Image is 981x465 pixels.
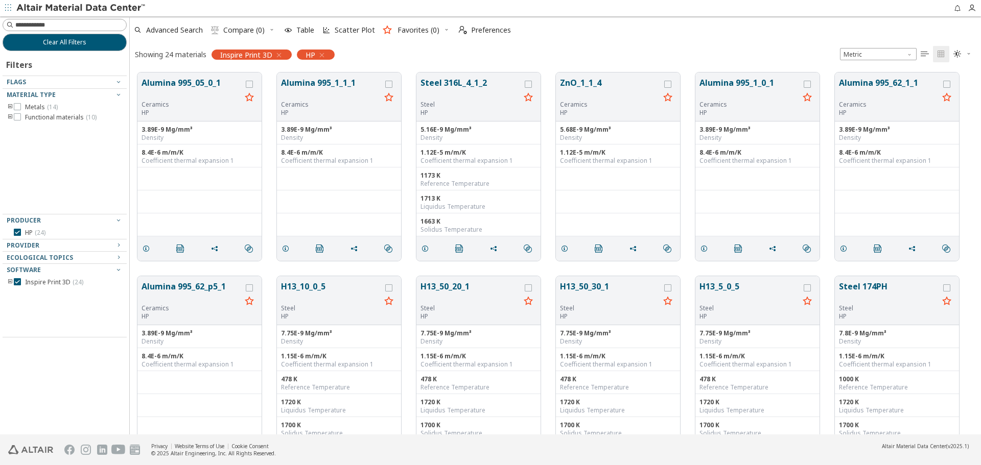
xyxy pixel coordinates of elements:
div: Liquidus Temperature [560,406,676,414]
div: 1000 K [839,375,955,383]
div: Liquidus Temperature [421,406,536,414]
div: 1720 K [421,398,536,406]
img: Altair Material Data Center [16,3,147,13]
button: H13_50_20_1 [421,280,520,304]
span: Scatter Plot [335,27,375,34]
button: Alumina 995_62_p5_1 [142,280,241,304]
div: 7.75E-9 Mg/mm³ [421,329,536,337]
div: Coefficient thermal expansion 1 [560,360,676,369]
div: Liquidus Temperature [281,406,397,414]
i:  [803,244,811,253]
div: Steel [421,101,520,109]
div: Coefficient thermal expansion 1 [142,360,258,369]
div: 3.89E-9 Mg/mm³ [142,329,258,337]
i:  [245,244,253,253]
div: Ceramics [281,101,381,109]
p: HP [421,109,520,117]
button: PDF Download [869,238,891,259]
span: HP [306,50,315,59]
div: 1720 K [699,398,815,406]
div: Ceramics [839,101,939,109]
span: Metric [840,48,917,60]
button: Details [416,238,438,259]
span: Producer [7,216,41,225]
div: 1700 K [699,421,815,429]
span: Table [296,27,314,34]
div: grid [130,65,981,434]
span: Material Type [7,90,56,99]
span: Compare (0) [223,27,265,34]
div: Reference Temperature [281,383,397,391]
div: Reference Temperature [421,180,536,188]
span: Preferences [471,27,511,34]
div: Solidus Temperature [421,226,536,234]
span: Inspire Print 3D [25,278,83,286]
div: Steel [281,304,381,312]
button: Software [3,264,127,276]
i:  [384,244,392,253]
div: 1173 K [421,172,536,180]
div: 3.89E-9 Mg/mm³ [142,126,258,134]
div: 1720 K [839,398,955,406]
div: Steel [560,304,660,312]
p: HP [560,109,660,117]
button: Favorite [241,90,258,106]
p: HP [142,109,241,117]
button: Similar search [240,238,262,259]
p: HP [839,312,939,321]
button: PDF Download [730,238,751,259]
button: Favorite [939,90,955,106]
button: Share [345,238,367,259]
div: Solidus Temperature [560,429,676,437]
button: Alumina 995_05_0_1 [142,77,241,101]
button: PDF Download [311,238,333,259]
p: HP [142,312,241,321]
span: Metals [25,103,58,111]
div: 1700 K [281,421,397,429]
button: Favorite [660,293,676,310]
div: Filters [3,51,37,76]
div: Ceramics [142,304,241,312]
button: Share [624,238,646,259]
a: Privacy [151,443,168,450]
div: Density [560,337,676,346]
i:  [524,244,532,253]
div: 7.75E-9 Mg/mm³ [281,329,397,337]
button: Similar search [659,238,680,259]
div: Solidus Temperature [281,429,397,437]
button: Alumina 995_62_1_1 [839,77,939,101]
p: HP [421,312,520,321]
div: 3.89E-9 Mg/mm³ [281,126,397,134]
div: 1.15E-6 m/m/K [560,352,676,360]
button: Details [277,238,298,259]
button: Steel 174PH [839,280,939,304]
div: 1.15E-6 m/m/K [699,352,815,360]
button: H13_5_0_5 [699,280,799,304]
div: Liquidus Temperature [839,406,955,414]
p: HP [699,109,799,117]
div: Steel [421,304,520,312]
div: Solidus Temperature [421,429,536,437]
div: Solidus Temperature [839,429,955,437]
span: Functional materials [25,113,97,121]
div: Density [142,134,258,142]
span: ( 24 ) [35,228,45,237]
button: Details [137,238,159,259]
button: Favorite [520,293,536,310]
div: 1720 K [560,398,676,406]
div: 478 K [699,375,815,383]
div: 1700 K [421,421,536,429]
i:  [937,50,945,58]
div: 8.4E-6 m/m/K [142,352,258,360]
button: Favorite [660,90,676,106]
span: Favorites (0) [398,27,439,34]
div: 7.8E-9 Mg/mm³ [839,329,955,337]
div: 8.4E-6 m/m/K [281,149,397,157]
div: 5.16E-9 Mg/mm³ [421,126,536,134]
div: 478 K [281,375,397,383]
span: Flags [7,78,26,86]
button: Favorite [381,293,397,310]
span: Clear All Filters [43,38,86,46]
div: 1.15E-6 m/m/K [281,352,397,360]
i:  [211,26,219,34]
